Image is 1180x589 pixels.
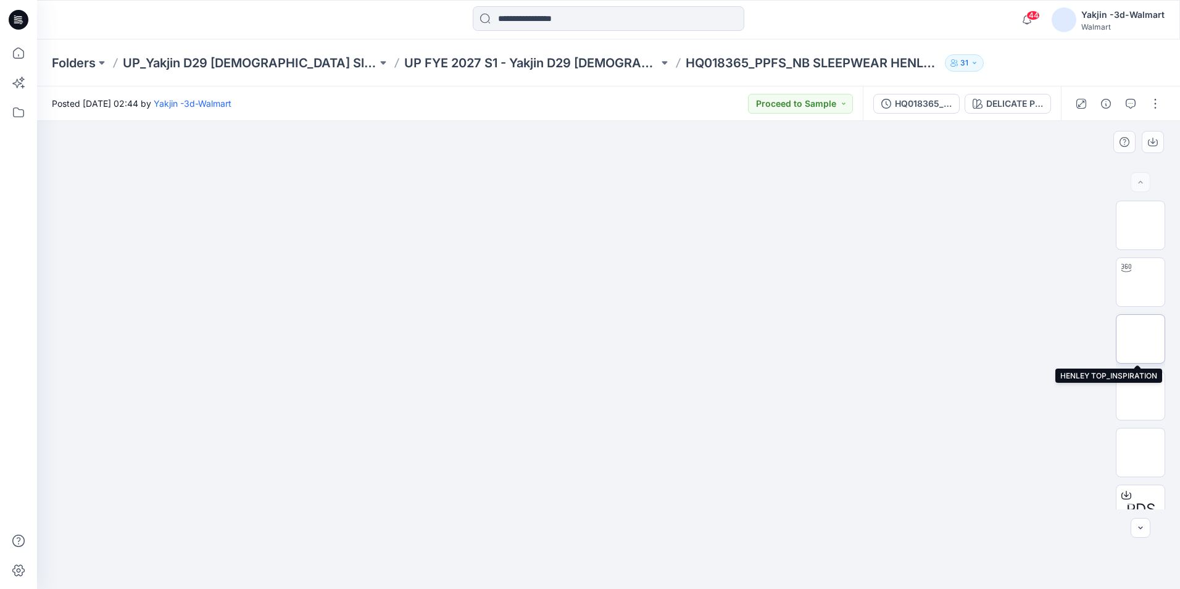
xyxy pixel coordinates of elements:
[960,56,968,70] p: 31
[52,54,96,72] a: Folders
[1081,22,1165,31] div: Walmart
[404,54,659,72] a: UP FYE 2027 S1 - Yakjin D29 [DEMOGRAPHIC_DATA] Sleepwear
[1096,94,1116,114] button: Details
[986,97,1043,111] div: DELICATE PINK
[1026,10,1040,20] span: 44
[945,54,984,72] button: 31
[895,97,952,111] div: HQ018365_PPFS_NB SLEEPWEAR HENLEY TOP
[873,94,960,114] button: HQ018365_PPFS_NB SLEEPWEAR HENLEY TOP
[1081,7,1165,22] div: Yakjin -3d-Walmart
[1126,498,1155,520] span: PDS
[1052,7,1076,32] img: avatar
[686,54,940,72] p: HQ018365_PPFS_NB SLEEPWEAR HENLEY TOP
[52,97,231,110] span: Posted [DATE] 02:44 by
[965,94,1051,114] button: DELICATE PINK
[123,54,377,72] a: UP_Yakjin D29 [DEMOGRAPHIC_DATA] Sleep
[154,98,231,109] a: Yakjin -3d-Walmart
